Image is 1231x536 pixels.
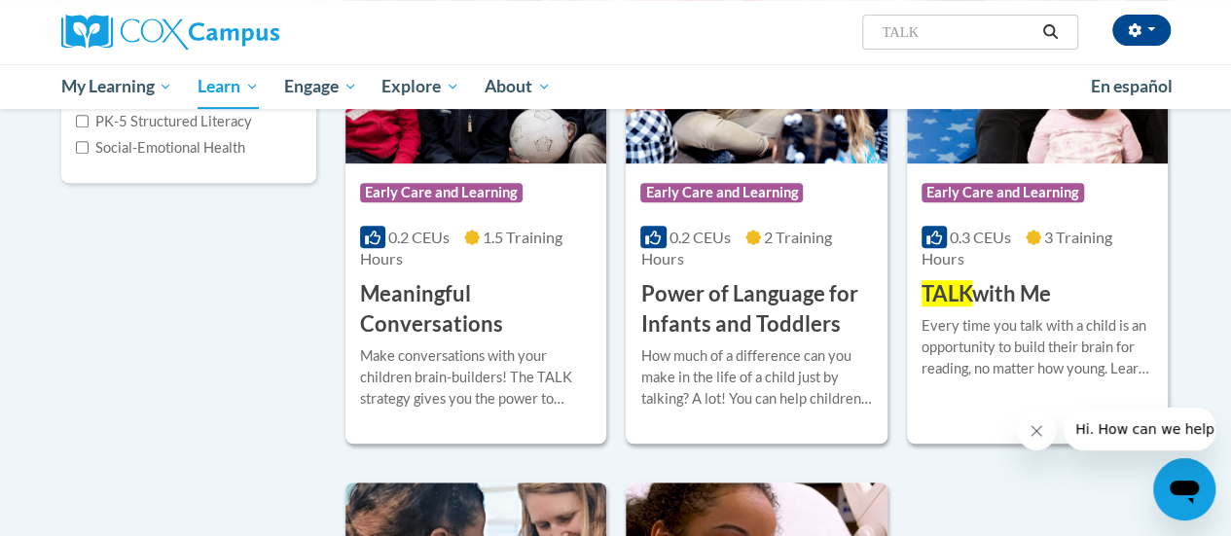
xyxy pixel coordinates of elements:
[640,279,872,339] h3: Power of Language for Infants and Toddlers
[1035,20,1065,44] button: Search
[388,228,450,246] span: 0.2 CEUs
[1112,15,1171,46] button: Account Settings
[284,75,357,98] span: Engage
[472,64,563,109] a: About
[1091,76,1173,96] span: En español
[12,14,158,29] span: Hi. How can we help?
[360,279,592,339] h3: Meaningful Conversations
[61,15,279,50] img: Cox Campus
[485,75,551,98] span: About
[381,75,459,98] span: Explore
[1064,408,1215,450] iframe: Message from company
[76,115,89,127] input: Checkbox for Options
[1078,66,1185,107] a: En español
[880,20,1035,44] input: Search Courses
[272,64,370,109] a: Engage
[950,228,1011,246] span: 0.3 CEUs
[360,345,592,410] div: Make conversations with your children brain-builders! The TALK strategy gives you the power to en...
[922,315,1153,379] div: Every time you talk with a child is an opportunity to build their brain for reading, no matter ho...
[922,183,1084,202] span: Early Care and Learning
[360,228,562,268] span: 1.5 Training Hours
[922,228,1112,268] span: 3 Training Hours
[49,64,186,109] a: My Learning
[76,111,252,132] label: PK-5 Structured Literacy
[922,279,1051,309] h3: with Me
[640,183,803,202] span: Early Care and Learning
[640,345,872,410] div: How much of a difference can you make in the life of a child just by talking? A lot! You can help...
[198,75,259,98] span: Learn
[922,280,972,306] span: TALK
[360,183,523,202] span: Early Care and Learning
[1017,411,1056,450] iframe: Close message
[185,64,272,109] a: Learn
[369,64,472,109] a: Explore
[640,228,831,268] span: 2 Training Hours
[60,75,172,98] span: My Learning
[61,15,412,50] a: Cox Campus
[670,228,731,246] span: 0.2 CEUs
[47,64,1185,109] div: Main menu
[1153,458,1215,520] iframe: Button to launch messaging window
[76,137,245,159] label: Social-Emotional Health
[76,141,89,154] input: Checkbox for Options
